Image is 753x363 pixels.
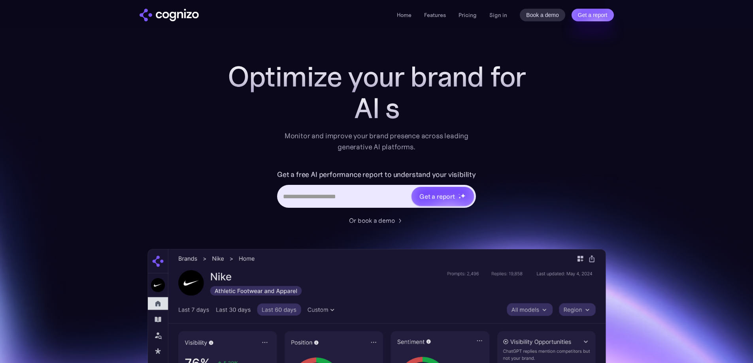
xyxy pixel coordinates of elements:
[460,193,466,198] img: star
[140,9,199,21] img: cognizo logo
[424,11,446,19] a: Features
[411,186,475,207] a: Get a reportstarstarstar
[459,11,477,19] a: Pricing
[459,194,460,195] img: star
[277,168,476,212] form: Hero URL Input Form
[349,216,395,225] div: Or book a demo
[277,168,476,181] label: Get a free AI performance report to understand your visibility
[419,192,455,201] div: Get a report
[489,10,507,20] a: Sign in
[397,11,411,19] a: Home
[572,9,614,21] a: Get a report
[459,196,461,199] img: star
[219,92,535,124] div: AI s
[219,61,535,92] h1: Optimize your brand for
[349,216,404,225] a: Or book a demo
[279,130,474,152] div: Monitor and improve your brand presence across leading generative AI platforms.
[140,9,199,21] a: home
[520,9,565,21] a: Book a demo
